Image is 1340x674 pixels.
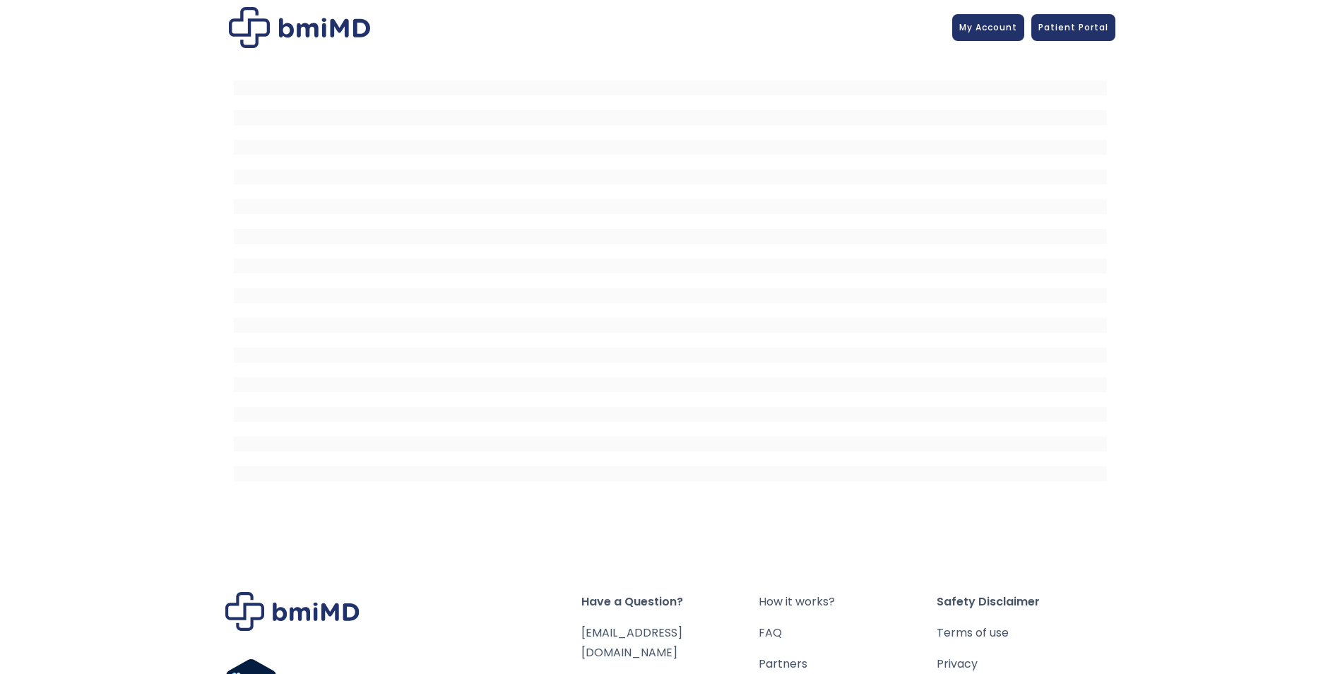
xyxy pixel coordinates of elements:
a: How it works? [759,592,937,612]
a: Patient Portal [1031,14,1115,41]
img: Patient Messaging Portal [229,7,370,48]
a: FAQ [759,623,937,643]
a: Privacy [937,654,1115,674]
span: Safety Disclaimer [937,592,1115,612]
a: Terms of use [937,623,1115,643]
a: My Account [952,14,1024,41]
span: My Account [959,21,1017,33]
span: Have a Question? [581,592,759,612]
span: Patient Portal [1038,21,1108,33]
a: Partners [759,654,937,674]
iframe: MDI Patient Messaging Portal [234,66,1107,490]
img: Brand Logo [225,592,360,631]
a: [EMAIL_ADDRESS][DOMAIN_NAME] [581,625,682,661]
